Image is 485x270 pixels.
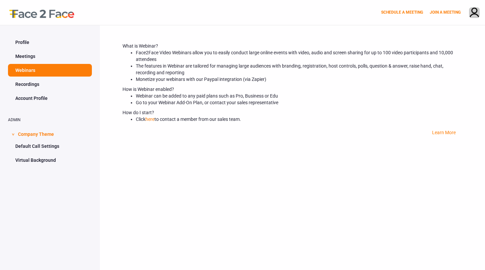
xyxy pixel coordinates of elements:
a: Recordings [8,78,92,91]
p: How do I start? [122,109,462,116]
li: Monetize your webinars with our Paypal integration (via Zapier) [136,76,462,83]
span: Company Theme [18,127,54,140]
a: Learn More [432,130,456,135]
a: Virtual Background [8,154,92,166]
a: here [145,117,154,122]
li: Webinar can be added to any paid plans such as Pro, Business or Edu [136,93,462,99]
h2: ADMIN [8,118,92,122]
li: Click to contact a member from our sales team. [136,116,462,123]
a: Webinars [8,64,92,77]
span: > [10,133,16,135]
li: Go to your Webinar Add-On Plan, or contact your sales representative [136,99,462,106]
img: avatar.710606db.png [469,8,479,19]
li: The features in Webinar are tailored for managing large audiences with branding, registration, ho... [136,63,462,76]
p: What is Webinar? [122,43,462,49]
a: Account Profile [8,92,92,105]
a: JOIN A MEETING [430,10,461,15]
a: SCHEDULE A MEETING [381,10,423,15]
p: How is Webinar enabled? [122,86,462,93]
a: Profile [8,36,92,49]
a: Default Call Settings [8,140,92,152]
a: Meetings [8,50,92,63]
li: Face2Face Video Webinars allow you to easily conduct large online events with video, audio and sc... [136,49,462,63]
